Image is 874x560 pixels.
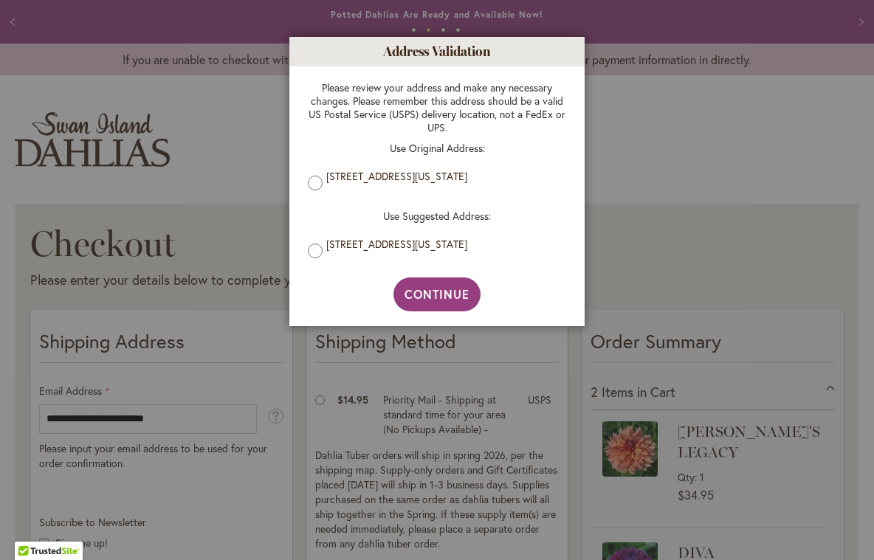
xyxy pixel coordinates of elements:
button: Continue [393,277,481,311]
span: Continue [405,286,470,302]
iframe: Launch Accessibility Center [11,508,52,549]
p: Please review your address and make any necessary changes. Please remember this address should be... [308,81,566,134]
h1: Address Validation [289,37,585,66]
label: [STREET_ADDRESS][US_STATE] [326,170,559,183]
p: Use Suggested Address: [308,210,566,223]
p: Use Original Address: [308,142,566,155]
label: [STREET_ADDRESS][US_STATE] [326,238,559,251]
